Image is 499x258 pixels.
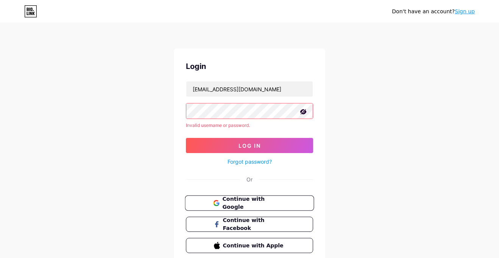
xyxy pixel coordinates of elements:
[223,242,285,250] span: Continue with Apple
[392,8,475,16] div: Don't have an account?
[228,158,272,166] a: Forgot password?
[455,8,475,14] a: Sign up
[186,238,313,253] button: Continue with Apple
[186,81,313,97] input: Username
[186,217,313,232] button: Continue with Facebook
[246,175,253,183] div: Or
[186,195,313,211] a: Continue with Google
[223,216,285,232] span: Continue with Facebook
[185,195,314,211] button: Continue with Google
[239,142,261,149] span: Log In
[222,195,285,211] span: Continue with Google
[186,122,313,129] div: Invalid username or password.
[186,61,313,72] div: Login
[186,138,313,153] button: Log In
